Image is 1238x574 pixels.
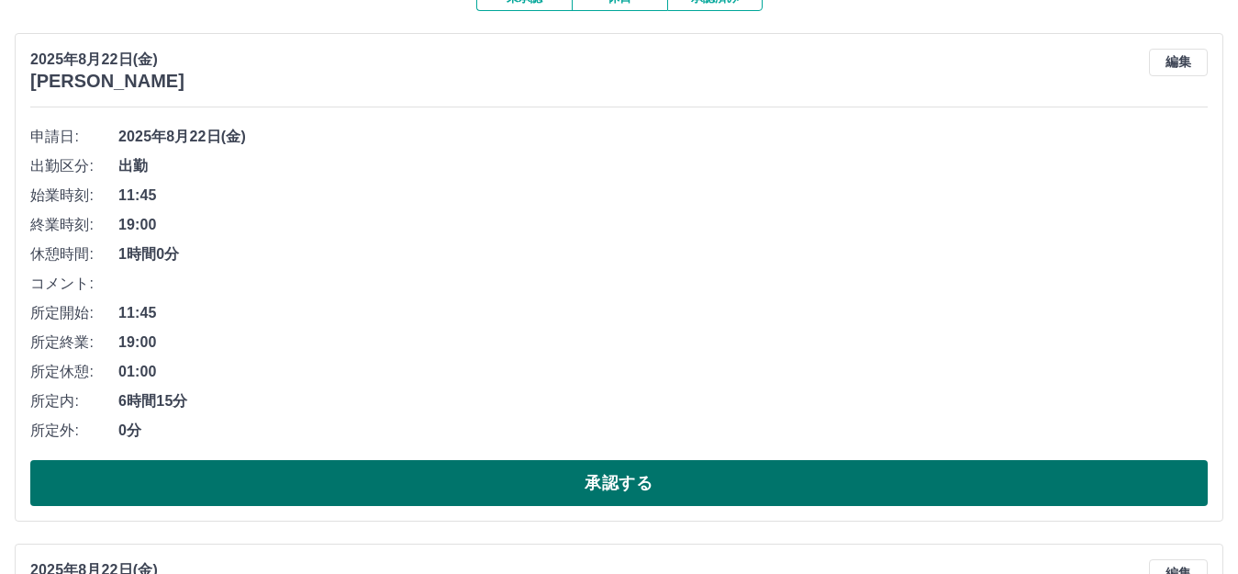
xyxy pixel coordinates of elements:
[118,390,1208,412] span: 6時間15分
[118,361,1208,383] span: 01:00
[30,71,184,92] h3: [PERSON_NAME]
[30,302,118,324] span: 所定開始:
[30,420,118,442] span: 所定外:
[118,155,1208,177] span: 出勤
[30,332,118,354] span: 所定終業:
[30,49,184,71] p: 2025年8月22日(金)
[30,243,118,265] span: 休憩時間:
[118,332,1208,354] span: 19:00
[30,185,118,207] span: 始業時刻:
[30,126,118,148] span: 申請日:
[1149,49,1208,76] button: 編集
[30,390,118,412] span: 所定内:
[118,214,1208,236] span: 19:00
[30,361,118,383] span: 所定休憩:
[118,302,1208,324] span: 11:45
[30,460,1208,506] button: 承認する
[30,273,118,295] span: コメント:
[30,214,118,236] span: 終業時刻:
[118,420,1208,442] span: 0分
[118,243,1208,265] span: 1時間0分
[118,126,1208,148] span: 2025年8月22日(金)
[30,155,118,177] span: 出勤区分:
[118,185,1208,207] span: 11:45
